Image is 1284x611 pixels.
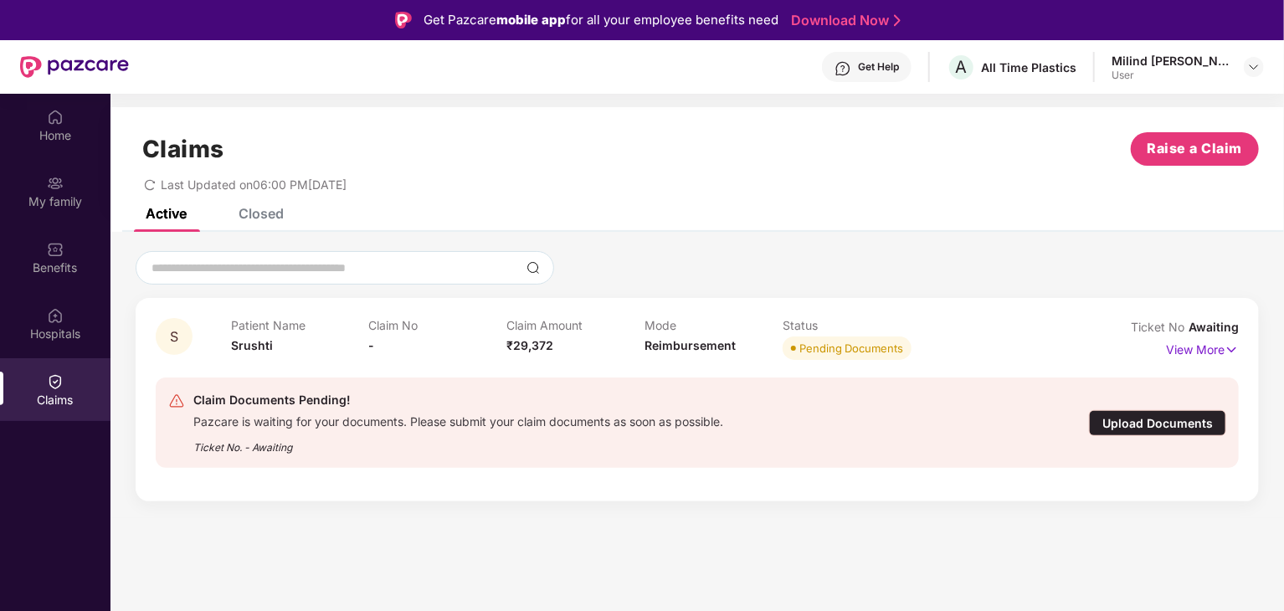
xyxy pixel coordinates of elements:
[1189,320,1239,334] span: Awaiting
[645,338,736,352] span: Reimbursement
[506,318,645,332] p: Claim Amount
[146,205,187,222] div: Active
[424,10,778,30] div: Get Pazcare for all your employee benefits need
[981,59,1076,75] div: All Time Plastics
[20,56,129,78] img: New Pazcare Logo
[1112,53,1229,69] div: Milind [PERSON_NAME]
[496,12,566,28] strong: mobile app
[144,177,156,192] span: redo
[161,177,347,192] span: Last Updated on 06:00 PM[DATE]
[1112,69,1229,82] div: User
[791,12,896,29] a: Download Now
[170,330,178,344] span: S
[369,318,507,332] p: Claim No
[506,338,553,352] span: ₹29,372
[231,318,369,332] p: Patient Name
[47,307,64,324] img: svg+xml;base64,PHN2ZyBpZD0iSG9zcGl0YWxzIiB4bWxucz0iaHR0cDovL3d3dy53My5vcmcvMjAwMC9zdmciIHdpZHRoPS...
[239,205,284,222] div: Closed
[1089,410,1226,436] div: Upload Documents
[526,261,540,275] img: svg+xml;base64,PHN2ZyBpZD0iU2VhcmNoLTMyeDMyIiB4bWxucz0iaHR0cDovL3d3dy53My5vcmcvMjAwMC9zdmciIHdpZH...
[395,12,412,28] img: Logo
[1131,320,1189,334] span: Ticket No
[835,60,851,77] img: svg+xml;base64,PHN2ZyBpZD0iSGVscC0zMngzMiIgeG1sbnM9Imh0dHA6Ly93d3cudzMub3JnLzIwMDAvc3ZnIiB3aWR0aD...
[47,241,64,258] img: svg+xml;base64,PHN2ZyBpZD0iQmVuZWZpdHMiIHhtbG5zPSJodHRwOi8vd3d3LnczLm9yZy8yMDAwL3N2ZyIgd2lkdGg9Ij...
[231,338,273,352] span: Srushti
[47,373,64,390] img: svg+xml;base64,PHN2ZyBpZD0iQ2xhaW0iIHhtbG5zPSJodHRwOi8vd3d3LnczLm9yZy8yMDAwL3N2ZyIgd2lkdGg9IjIwIi...
[142,135,224,163] h1: Claims
[956,57,968,77] span: A
[799,340,903,357] div: Pending Documents
[1247,60,1261,74] img: svg+xml;base64,PHN2ZyBpZD0iRHJvcGRvd24tMzJ4MzIiIHhtbG5zPSJodHRwOi8vd3d3LnczLm9yZy8yMDAwL3N2ZyIgd2...
[894,12,901,29] img: Stroke
[47,109,64,126] img: svg+xml;base64,PHN2ZyBpZD0iSG9tZSIgeG1sbnM9Imh0dHA6Ly93d3cudzMub3JnLzIwMDAvc3ZnIiB3aWR0aD0iMjAiIG...
[1148,138,1243,159] span: Raise a Claim
[193,429,723,455] div: Ticket No. - Awaiting
[1225,341,1239,359] img: svg+xml;base64,PHN2ZyB4bWxucz0iaHR0cDovL3d3dy53My5vcmcvMjAwMC9zdmciIHdpZHRoPSIxNyIgaGVpZ2h0PSIxNy...
[1166,336,1239,359] p: View More
[193,410,723,429] div: Pazcare is waiting for your documents. Please submit your claim documents as soon as possible.
[193,390,723,410] div: Claim Documents Pending!
[858,60,899,74] div: Get Help
[369,338,375,352] span: -
[47,175,64,192] img: svg+xml;base64,PHN2ZyB3aWR0aD0iMjAiIGhlaWdodD0iMjAiIHZpZXdCb3g9IjAgMCAyMCAyMCIgZmlsbD0ibm9uZSIgeG...
[1131,132,1259,166] button: Raise a Claim
[645,318,783,332] p: Mode
[783,318,921,332] p: Status
[168,393,185,409] img: svg+xml;base64,PHN2ZyB4bWxucz0iaHR0cDovL3d3dy53My5vcmcvMjAwMC9zdmciIHdpZHRoPSIyNCIgaGVpZ2h0PSIyNC...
